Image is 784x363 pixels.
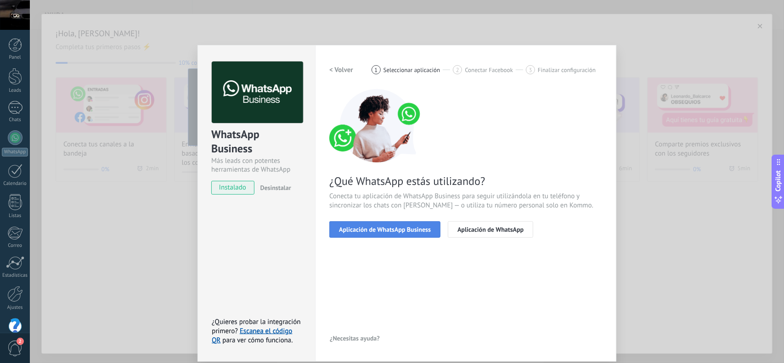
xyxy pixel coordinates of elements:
[330,335,380,341] span: ¿Necesitas ayuda?
[456,66,459,74] span: 2
[2,305,28,311] div: Ajustes
[339,226,431,233] span: Aplicación de WhatsApp Business
[2,55,28,61] div: Panel
[384,67,440,73] span: Seleccionar aplicación
[212,327,292,345] a: Escanea el código QR
[212,318,301,335] span: ¿Quieres probar la integración primero?
[17,338,24,345] span: 2
[2,148,28,156] div: WhatsApp
[257,181,291,195] button: Desinstalar
[465,67,513,73] span: Conectar Facebook
[329,174,602,188] span: ¿Qué WhatsApp estás utilizando?
[2,117,28,123] div: Chats
[774,170,783,191] span: Copilot
[329,192,602,210] span: Conecta tu aplicación de WhatsApp Business para seguir utilizándola en tu teléfono y sincronizar ...
[448,221,533,238] button: Aplicación de WhatsApp
[457,226,524,233] span: Aplicación de WhatsApp
[329,331,380,345] button: ¿Necesitas ayuda?
[212,61,303,123] img: logo_main.png
[260,184,291,192] span: Desinstalar
[329,221,440,238] button: Aplicación de WhatsApp Business
[2,88,28,94] div: Leads
[2,181,28,187] div: Calendario
[538,67,596,73] span: Finalizar configuración
[2,213,28,219] div: Listas
[212,181,254,195] span: instalado
[374,66,378,74] span: 1
[529,66,532,74] span: 3
[211,156,302,174] div: Más leads con potentes herramientas de WhatsApp
[211,127,302,156] div: WhatsApp Business
[329,61,353,78] button: < Volver
[2,243,28,249] div: Correo
[329,66,353,74] h2: < Volver
[329,89,426,162] img: connect number
[222,336,293,345] span: para ver cómo funciona.
[2,273,28,279] div: Estadísticas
